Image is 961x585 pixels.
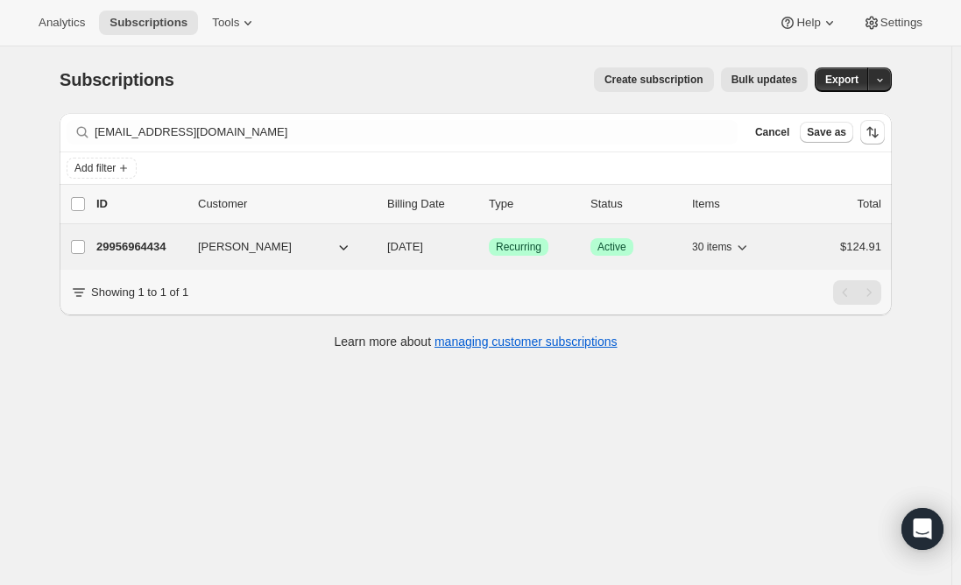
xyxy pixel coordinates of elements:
[852,11,933,35] button: Settings
[840,240,881,253] span: $124.91
[768,11,848,35] button: Help
[755,125,789,139] span: Cancel
[796,16,820,30] span: Help
[731,73,797,87] span: Bulk updates
[858,195,881,213] p: Total
[833,280,881,305] nav: Pagination
[28,11,95,35] button: Analytics
[387,240,423,253] span: [DATE]
[692,195,780,213] div: Items
[60,70,174,89] span: Subscriptions
[435,335,618,349] a: managing customer subscriptions
[96,195,184,213] p: ID
[96,195,881,213] div: IDCustomerBilling DateTypeStatusItemsTotal
[201,11,267,35] button: Tools
[692,240,731,254] span: 30 items
[721,67,808,92] button: Bulk updates
[95,120,738,144] input: Filter subscribers
[96,238,184,256] p: 29956964434
[692,235,751,259] button: 30 items
[99,11,198,35] button: Subscriptions
[212,16,239,30] span: Tools
[815,67,869,92] button: Export
[198,195,373,213] p: Customer
[604,73,703,87] span: Create subscription
[489,195,576,213] div: Type
[387,195,475,213] p: Billing Date
[800,122,853,143] button: Save as
[67,158,137,179] button: Add filter
[860,120,885,144] button: Sort the results
[39,16,85,30] span: Analytics
[198,238,292,256] span: [PERSON_NAME]
[880,16,922,30] span: Settings
[807,125,846,139] span: Save as
[748,122,796,143] button: Cancel
[597,240,626,254] span: Active
[335,333,618,350] p: Learn more about
[496,240,541,254] span: Recurring
[96,235,881,259] div: 29956964434[PERSON_NAME][DATE]SuccessRecurringSuccessActive30 items$124.91
[187,233,363,261] button: [PERSON_NAME]
[110,16,187,30] span: Subscriptions
[594,67,714,92] button: Create subscription
[590,195,678,213] p: Status
[74,161,116,175] span: Add filter
[901,508,943,550] div: Open Intercom Messenger
[91,284,188,301] p: Showing 1 to 1 of 1
[825,73,859,87] span: Export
